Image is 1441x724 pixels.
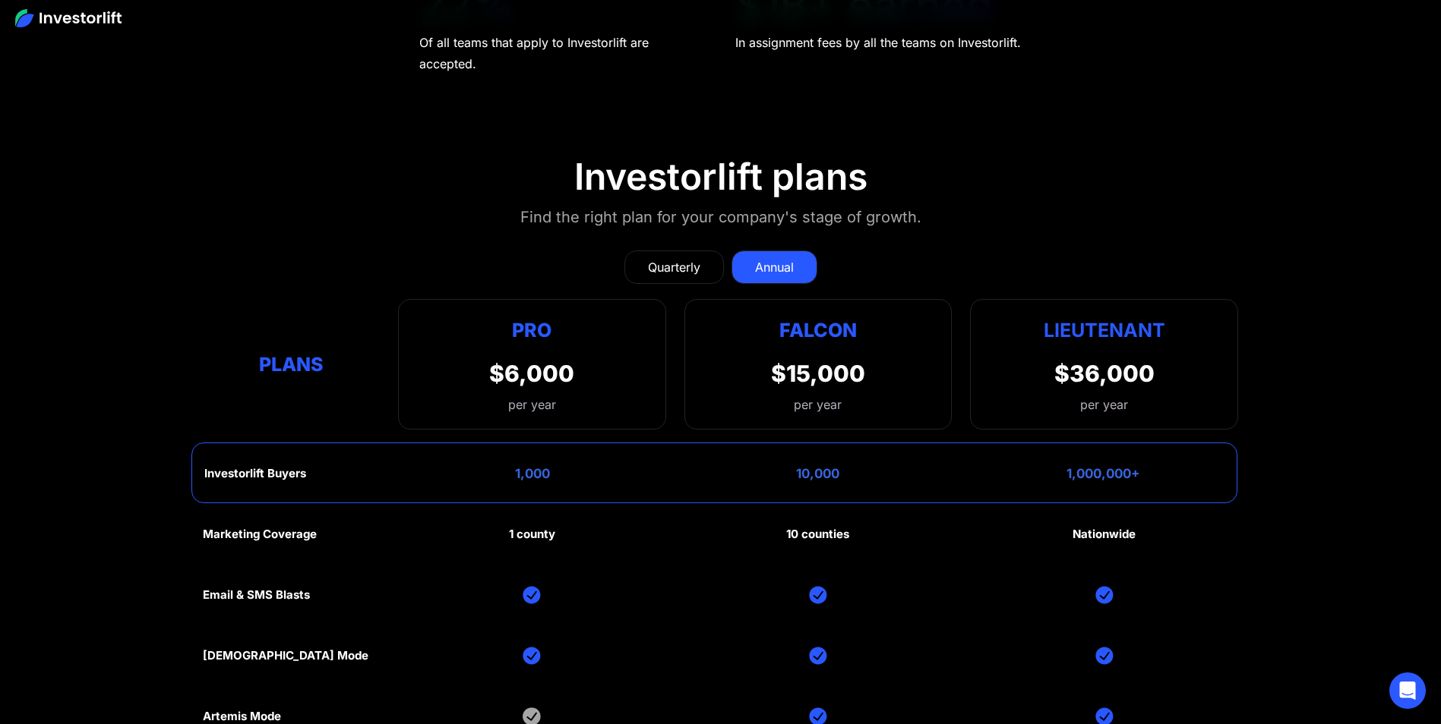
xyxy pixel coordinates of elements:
div: Of all teams that apply to Investorlift are accepted. [419,32,707,74]
div: Investorlift plans [574,155,867,199]
div: Find the right plan for your company's stage of growth. [520,205,921,229]
div: Artemis Mode [203,710,281,723]
div: $36,000 [1054,360,1155,387]
div: per year [489,395,574,414]
div: Email & SMS Blasts [203,588,310,602]
div: Pro [489,315,574,345]
div: Falcon [779,315,857,345]
div: Investorlift Buyers [204,467,306,480]
div: per year [794,395,842,414]
div: Marketing Coverage [203,527,317,541]
div: 1 county [509,527,555,541]
div: $15,000 [771,360,865,387]
div: $6,000 [489,360,574,387]
div: 1,000 [515,466,550,481]
div: Nationwide [1073,527,1136,541]
strong: Lieutenant [1044,319,1165,342]
div: 10 counties [786,527,849,541]
div: Annual [755,258,794,276]
div: 10,000 [796,466,839,481]
div: 1,000,000+ [1067,466,1140,481]
div: per year [1080,395,1128,414]
div: [DEMOGRAPHIC_DATA] Mode [203,649,368,663]
div: Open Intercom Messenger [1389,672,1426,709]
div: Quarterly [648,258,700,276]
div: In assignment fees by all the teams on Investorlift. [735,32,1021,53]
div: Plans [203,350,380,379]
